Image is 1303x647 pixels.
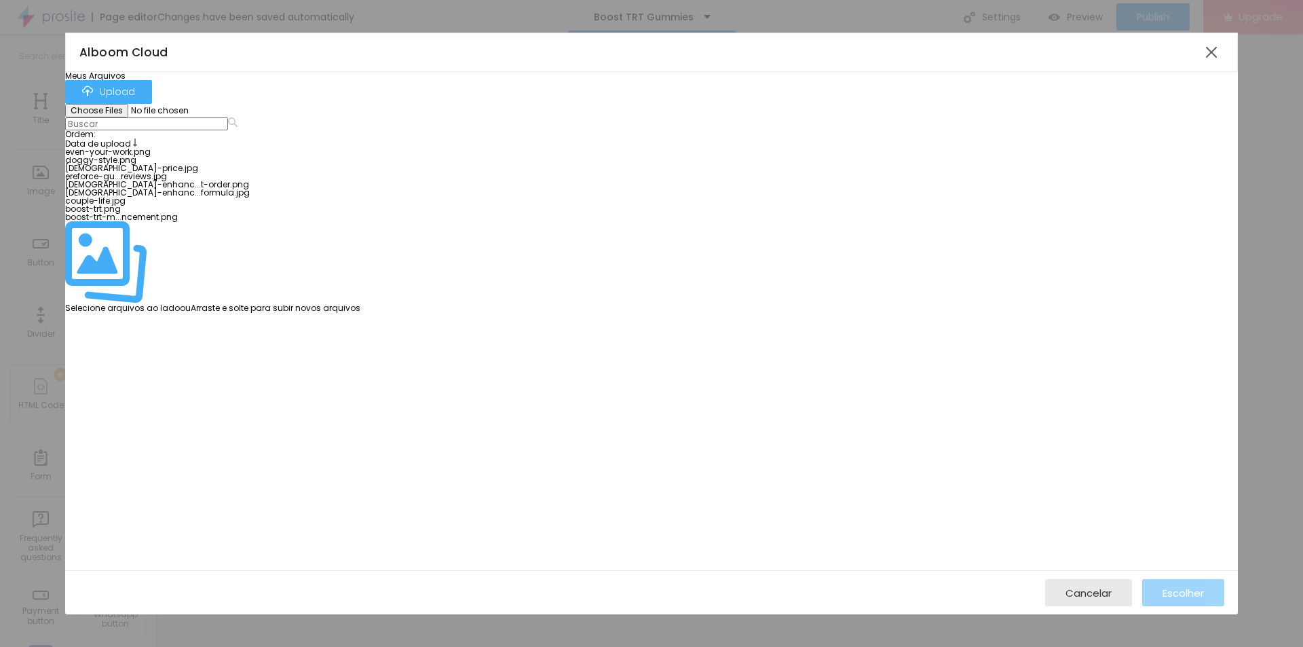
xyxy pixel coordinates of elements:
[82,86,135,98] div: Upload
[79,44,168,60] span: Alboom Cloud
[65,189,360,197] div: [DEMOGRAPHIC_DATA]-enhanc...formula.jpg
[65,164,360,172] div: [DEMOGRAPHIC_DATA]-price.jpg
[65,117,228,131] input: Buscar
[131,138,139,147] img: Icone
[65,156,360,164] div: doggy-style.png
[65,128,94,140] span: Ordem
[65,221,147,303] img: Icone
[65,181,360,189] div: [DEMOGRAPHIC_DATA]-enhanc...t-order.png
[65,148,360,156] div: even-your-work.png
[1142,579,1224,606] button: Escolher
[1045,579,1132,606] button: Cancelar
[65,80,152,104] button: IconeUpload
[1065,587,1112,599] span: Cancelar
[65,304,360,312] div: Selecione arquivos ao lado Arraste e solte para subir novos arquivos
[65,213,360,221] div: boost-trt-m...ncement.png
[65,130,360,148] div: :
[180,302,191,314] span: ou
[82,86,93,96] img: Icone
[1163,587,1204,599] span: Escolher
[65,138,131,149] span: Data de upload
[65,70,126,81] span: Meus Arquivos
[228,117,238,127] img: Icone
[65,197,360,205] div: couple-life.jpg
[65,205,360,213] div: boost-trt.png
[65,172,360,181] div: ereforce-gu...reviews.jpg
